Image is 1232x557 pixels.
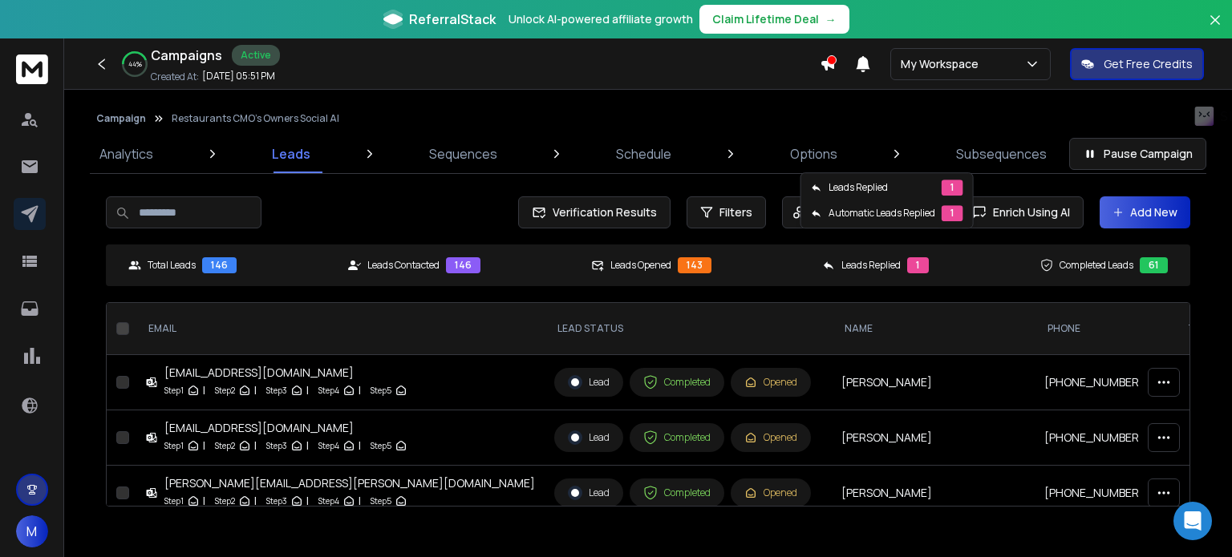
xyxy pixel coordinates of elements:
[164,475,535,491] div: [PERSON_NAME][EMAIL_ADDRESS][PERSON_NAME][DOMAIN_NAME]
[16,515,48,547] button: M
[306,438,309,454] p: |
[568,430,610,445] div: Lead
[790,144,837,163] p: Options
[832,410,1035,466] td: [PERSON_NAME]
[958,196,1084,228] button: Enrich Using AI
[545,303,832,355] th: LEAD STATUS
[371,382,391,398] p: Step 5
[306,493,309,509] p: |
[151,71,199,83] p: Created At:
[262,135,320,173] a: Leads
[987,204,1070,220] span: Enrich Using AI
[1140,257,1168,273] div: 61
[546,204,657,220] span: Verification Results
[616,144,671,163] p: Schedule
[429,144,497,163] p: Sequences
[164,493,184,509] p: Step 1
[1100,196,1190,228] button: Add New
[643,486,711,500] div: Completed
[266,438,287,454] p: Step 3
[841,259,901,272] p: Leads Replied
[215,493,235,509] p: Step 2
[254,493,257,509] p: |
[232,45,280,66] div: Active
[419,135,507,173] a: Sequences
[151,46,222,65] h1: Campaigns
[829,181,888,194] p: Leads Replied
[371,438,391,454] p: Step 5
[359,382,361,398] p: |
[829,207,935,220] p: Automatic Leads Replied
[148,259,196,272] p: Total Leads
[719,204,752,220] span: Filters
[946,135,1056,173] a: Subsequences
[744,486,797,499] div: Opened
[901,56,985,72] p: My Workspace
[202,257,237,273] div: 146
[172,112,339,125] p: Restaurants CMO's Owners Social AI
[359,493,361,509] p: |
[1035,303,1175,355] th: Phone
[164,438,184,454] p: Step 1
[99,144,153,163] p: Analytics
[1035,355,1175,410] td: [PHONE_NUMBER]
[825,11,837,27] span: →
[215,382,235,398] p: Step 2
[367,259,440,272] p: Leads Contacted
[942,180,963,196] div: 1
[272,144,310,163] p: Leads
[568,375,610,389] div: Lead
[359,438,361,454] p: |
[1104,56,1193,72] p: Get Free Credits
[1173,502,1212,540] div: Open Intercom Messenger
[254,382,257,398] p: |
[678,257,711,273] div: 143
[568,486,610,500] div: Lead
[606,135,681,173] a: Schedule
[744,376,797,389] div: Opened
[371,493,391,509] p: Step 5
[203,438,205,454] p: |
[1035,410,1175,466] td: [PHONE_NUMBER]
[1069,138,1206,170] button: Pause Campaign
[215,438,235,454] p: Step 2
[832,355,1035,410] td: [PERSON_NAME]
[409,10,496,29] span: ReferralStack
[942,205,963,221] div: 1
[610,259,671,272] p: Leads Opened
[1035,466,1175,521] td: [PHONE_NUMBER]
[446,257,480,273] div: 146
[699,5,849,34] button: Claim Lifetime Deal→
[128,59,142,69] p: 44 %
[203,382,205,398] p: |
[164,365,407,381] div: [EMAIL_ADDRESS][DOMAIN_NAME]
[687,196,766,228] button: Filters
[266,382,287,398] p: Step 3
[832,303,1035,355] th: NAME
[318,438,339,454] p: Step 4
[509,11,693,27] p: Unlock AI-powered affiliate growth
[254,438,257,454] p: |
[266,493,287,509] p: Step 3
[318,382,339,398] p: Step 4
[203,493,205,509] p: |
[744,431,797,444] div: Opened
[136,303,545,355] th: EMAIL
[956,144,1047,163] p: Subsequences
[318,493,339,509] p: Step 4
[96,112,146,125] button: Campaign
[832,466,1035,521] td: [PERSON_NAME]
[1070,48,1204,80] button: Get Free Credits
[1205,10,1226,48] button: Close banner
[780,135,847,173] a: Options
[643,430,711,445] div: Completed
[518,196,671,228] button: Verification Results
[643,375,711,389] div: Completed
[164,420,407,436] div: [EMAIL_ADDRESS][DOMAIN_NAME]
[306,382,309,398] p: |
[164,382,184,398] p: Step 1
[202,70,275,83] p: [DATE] 05:51 PM
[1060,259,1133,272] p: Completed Leads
